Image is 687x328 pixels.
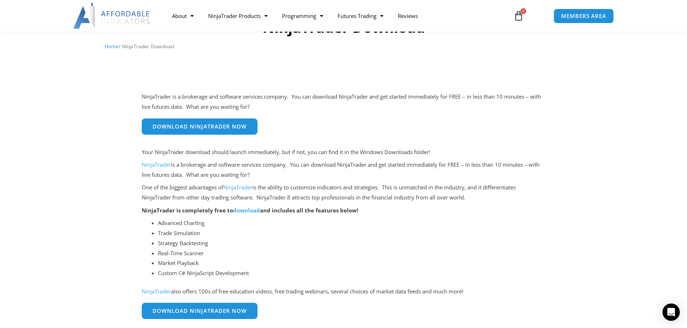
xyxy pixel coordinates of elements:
[142,288,171,295] a: NinjaTrader
[153,308,247,314] span: Download NinjaTrader Now
[142,161,171,168] a: NinjaTrader
[201,8,275,24] a: NinjaTrader Products
[275,8,330,24] a: Programming
[165,8,505,24] nav: Menu
[73,3,151,29] img: LogoAI | Affordable Indicators – NinjaTrader
[233,207,260,214] a: download
[153,124,247,129] span: Download NinjaTrader Now
[142,92,546,112] p: NinjaTrader is a brokerage and software services company. You can download NinjaTrader and get st...
[662,304,680,321] div: Open Intercom Messenger
[105,42,582,51] nav: Breadcrumb
[503,5,534,26] a: 0
[142,183,546,203] p: One of the biggest advantages of is the ability to customize indicators and strategies. This is u...
[142,287,546,297] p: also offers 100s of free education videos, free trading webinars, several choices of market data ...
[223,184,252,191] a: NinjaTrader
[105,43,119,50] a: Home
[554,9,614,23] a: MEMBERS AREA
[142,118,257,135] a: Download NinjaTrader Now
[391,8,425,24] a: Reviews
[158,268,546,278] li: Custom C# NinjaScript Development
[561,13,606,19] span: MEMBERS AREA
[158,238,546,248] li: Strategy Backtesting
[142,207,358,214] strong: NinjaTrader is completely free to and includes all the features below!
[158,248,546,259] li: Real-Time Scanner
[158,258,546,268] li: Market Playback
[142,147,546,157] p: Your NinjaTrader download should launch immediately, but if not, you can find it in the Windows D...
[165,8,201,24] a: About
[142,303,257,319] a: Download NinjaTrader Now
[142,160,546,180] p: is a brokerage and software services company. You can download NinjaTrader and get started immedi...
[520,8,526,14] span: 0
[330,8,391,24] a: Futures Trading
[158,228,546,238] li: Trade Simulation
[158,218,546,228] li: Advanced Charting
